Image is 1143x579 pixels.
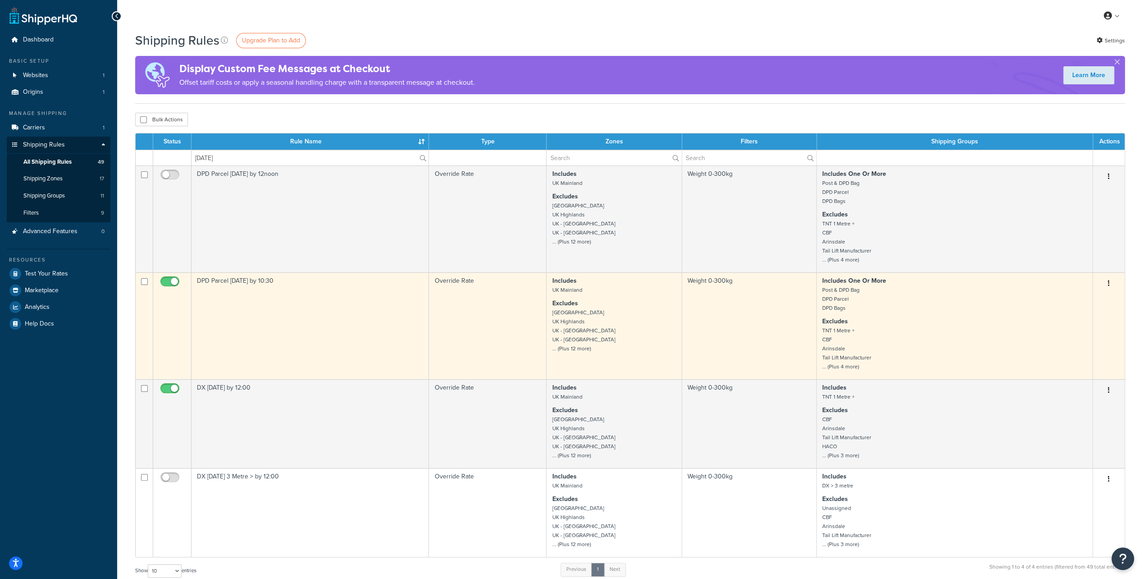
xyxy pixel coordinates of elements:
[7,119,110,136] a: Carriers 1
[7,67,110,84] a: Websites 1
[1111,547,1134,570] button: Open Resource Center
[552,415,615,460] small: [GEOGRAPHIC_DATA] UK Highlands UK - [GEOGRAPHIC_DATA] UK - [GEOGRAPHIC_DATA] ... (Plus 12 more)
[552,192,578,201] strong: Excludes
[552,308,615,353] small: [GEOGRAPHIC_DATA] UK Highlands UK - [GEOGRAPHIC_DATA] UK - [GEOGRAPHIC_DATA] ... (Plus 12 more)
[546,133,682,150] th: Zones
[191,468,429,557] td: DX [DATE] 3 Metre > by 12:00
[682,379,817,468] td: Weight 0-300kg
[23,158,72,166] span: All Shipping Rules
[822,220,871,264] small: TNT 1 Metre + CBF Arinsdale Tail Lift Manufacturer ... (Plus 4 more)
[7,188,110,204] li: Shipping Groups
[429,379,546,468] td: Override Rate
[552,504,615,548] small: [GEOGRAPHIC_DATA] UK Highlands UK - [GEOGRAPHIC_DATA] UK - [GEOGRAPHIC_DATA] ... (Plus 12 more)
[552,276,576,285] strong: Includes
[7,67,110,84] li: Websites
[552,202,615,246] small: [GEOGRAPHIC_DATA] UK Highlands UK - [GEOGRAPHIC_DATA] UK - [GEOGRAPHIC_DATA] ... (Plus 12 more)
[23,124,45,132] span: Carriers
[7,223,110,240] li: Advanced Features
[682,133,817,150] th: Filters
[236,33,306,48] a: Upgrade Plan to Add
[103,88,105,96] span: 1
[242,36,300,45] span: Upgrade Plan to Add
[101,228,105,235] span: 0
[552,169,576,179] strong: Includes
[822,405,848,415] strong: Excludes
[7,316,110,332] li: Help Docs
[682,272,817,379] td: Weight 0-300kg
[7,256,110,264] div: Resources
[7,282,110,299] a: Marketplace
[552,494,578,504] strong: Excludes
[822,383,847,392] strong: Includes
[822,179,860,205] small: Post & DPD Bag DPD Parcel DPD Bags
[591,563,605,576] a: 1
[135,32,219,49] h1: Shipping Rules
[604,563,626,576] a: Next
[429,272,546,379] td: Override Rate
[817,133,1093,150] th: Shipping Groups
[135,564,196,578] label: Show entries
[7,32,110,48] a: Dashboard
[552,286,582,294] small: UK Mainland
[822,482,853,490] small: DX > 3 metre
[25,287,59,294] span: Marketplace
[7,205,110,221] li: Filters
[7,137,110,222] li: Shipping Rules
[101,209,104,217] span: 9
[7,84,110,101] li: Origins
[7,266,110,282] a: Test Your Rates
[822,169,886,179] strong: Includes One Or More
[7,170,110,187] li: Shipping Zones
[822,326,871,371] small: TNT 1 Metre + CBF Arinsdale Tail Lift Manufacturer ... (Plus 4 more)
[135,56,179,94] img: duties-banner-06bc72dcb5fe05cb3f9472aba00be2ae8eb53ab6f0d8bb03d382ba314ac3c341.png
[7,188,110,204] a: Shipping Groups 11
[191,272,429,379] td: DPD Parcel [DATE] by 10:30
[1063,66,1114,84] a: Learn More
[23,228,77,235] span: Advanced Features
[191,165,429,272] td: DPD Parcel [DATE] by 12noon
[822,393,855,401] small: TNT 1 Metre +
[560,563,592,576] a: Previous
[552,179,582,187] small: UK Mainland
[822,494,848,504] strong: Excludes
[23,72,48,79] span: Websites
[135,113,188,126] button: Bulk Actions
[822,210,848,219] strong: Excludes
[7,110,110,117] div: Manage Shipping
[822,286,860,312] small: Post & DPD Bag DPD Parcel DPD Bags
[7,154,110,170] a: All Shipping Rules 49
[9,7,77,25] a: ShipperHQ Home
[25,320,54,328] span: Help Docs
[552,472,576,481] strong: Includes
[7,119,110,136] li: Carriers
[429,165,546,272] td: Override Rate
[7,205,110,221] a: Filters 9
[7,299,110,315] a: Analytics
[179,61,475,76] h4: Display Custom Fee Messages at Checkout
[23,192,65,200] span: Shipping Groups
[7,57,110,65] div: Basic Setup
[822,472,847,481] strong: Includes
[822,415,871,460] small: CBF Arinsdale Tail Lift Manufacturer HACO ... (Plus 3 more)
[429,133,546,150] th: Type
[1093,133,1125,150] th: Actions
[552,383,576,392] strong: Includes
[191,379,429,468] td: DX [DATE] by 12:00
[546,150,681,165] input: Search
[23,88,43,96] span: Origins
[23,141,65,149] span: Shipping Rules
[552,405,578,415] strong: Excludes
[682,165,817,272] td: Weight 0-300kg
[552,482,582,490] small: UK Mainland
[23,209,39,217] span: Filters
[7,137,110,153] a: Shipping Rules
[153,133,191,150] th: Status
[179,76,475,89] p: Offset tariff costs or apply a seasonal handling charge with a transparent message at checkout.
[98,158,104,166] span: 49
[148,564,182,578] select: Showentries
[100,175,104,183] span: 17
